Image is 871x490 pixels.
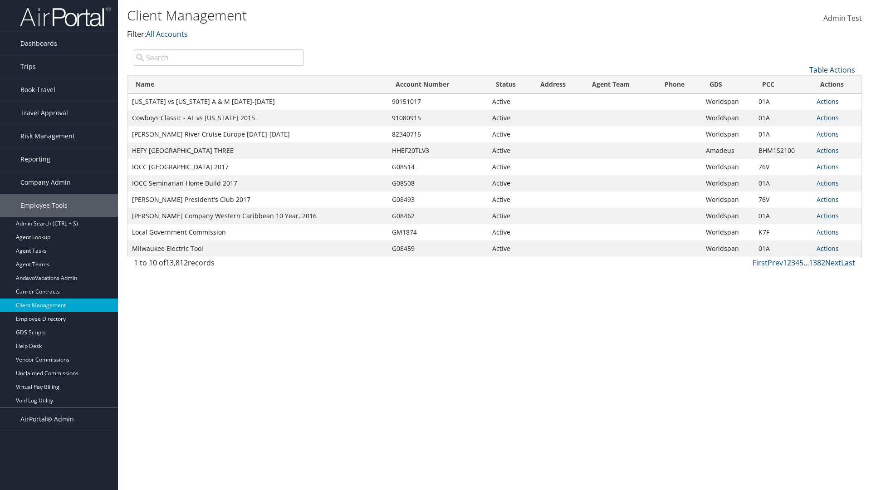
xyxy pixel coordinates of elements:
th: Actions [812,76,861,93]
th: Account Number: activate to sort column ascending [387,76,488,93]
td: G08462 [387,208,488,224]
td: Worldspan [701,126,754,142]
span: Risk Management [20,125,75,147]
td: 76V [754,159,812,175]
th: Address [532,76,584,93]
a: Actions [817,130,839,138]
a: Actions [817,195,839,204]
a: Actions [817,211,839,220]
td: [PERSON_NAME] River Cruise Europe [DATE]-[DATE] [127,126,387,142]
td: Cowboys Classic - AL vs [US_STATE] 2015 [127,110,387,126]
td: Worldspan [701,208,754,224]
td: 91080915 [387,110,488,126]
input: Search [134,49,304,66]
a: Next [825,258,841,268]
span: Travel Approval [20,102,68,124]
a: Actions [817,244,839,253]
td: Active [488,93,533,110]
h1: Client Management [127,6,617,25]
th: Agent Team [584,76,656,93]
td: IOCC Seminarian Home Build 2017 [127,175,387,191]
a: 2 [787,258,791,268]
a: 1 [783,258,787,268]
td: IOCC [GEOGRAPHIC_DATA] 2017 [127,159,387,175]
a: Actions [817,228,839,236]
span: 13,812 [166,258,188,268]
a: 4 [795,258,799,268]
td: [US_STATE] vs [US_STATE] A & M [DATE]-[DATE] [127,93,387,110]
td: 01A [754,93,812,110]
td: Local Government Commission [127,224,387,240]
td: Milwaukee Electric Tool [127,240,387,257]
td: Worldspan [701,159,754,175]
span: Admin Test [823,13,862,23]
a: Actions [817,113,839,122]
span: … [803,258,809,268]
td: Active [488,110,533,126]
span: AirPortal® Admin [20,408,74,431]
a: All Accounts [146,29,188,39]
td: 01A [754,126,812,142]
td: Active [488,175,533,191]
td: Worldspan [701,191,754,208]
span: Dashboards [20,32,57,55]
a: Actions [817,97,839,106]
a: Actions [817,162,839,171]
td: 01A [754,110,812,126]
td: 90151017 [387,93,488,110]
td: Worldspan [701,93,754,110]
a: 5 [799,258,803,268]
a: First [753,258,768,268]
a: Actions [817,179,839,187]
a: Actions [817,146,839,155]
td: Amadeus [701,142,754,159]
td: Active [488,142,533,159]
td: 82340716 [387,126,488,142]
span: Reporting [20,148,50,171]
a: Last [841,258,855,268]
td: Active [488,191,533,208]
span: Book Travel [20,78,55,101]
td: Worldspan [701,110,754,126]
th: Name: activate to sort column descending [127,76,387,93]
th: Status: activate to sort column ascending [488,76,533,93]
td: Active [488,224,533,240]
td: 01A [754,240,812,257]
td: Active [488,240,533,257]
td: G08514 [387,159,488,175]
img: airportal-logo.png [20,6,111,27]
td: Active [488,159,533,175]
td: [PERSON_NAME] President's Club 2017 [127,191,387,208]
td: GM1874 [387,224,488,240]
span: Company Admin [20,171,71,194]
a: 1382 [809,258,825,268]
td: K7F [754,224,812,240]
td: Worldspan [701,175,754,191]
a: Admin Test [823,5,862,33]
td: HHEF20TLV3 [387,142,488,159]
span: Employee Tools [20,194,68,217]
a: Prev [768,258,783,268]
td: G08508 [387,175,488,191]
td: 01A [754,175,812,191]
td: G08459 [387,240,488,257]
td: Worldspan [701,240,754,257]
th: PCC [754,76,812,93]
th: Phone [656,76,701,93]
span: Trips [20,55,36,78]
td: 01A [754,208,812,224]
a: Table Actions [809,65,855,75]
td: Worldspan [701,224,754,240]
th: GDS [701,76,754,93]
td: G08493 [387,191,488,208]
p: Filter: [127,29,617,40]
td: Active [488,126,533,142]
td: Active [488,208,533,224]
td: [PERSON_NAME] Company Western Caribbean 10 Year, 2016 [127,208,387,224]
td: HEFY [GEOGRAPHIC_DATA] THREE [127,142,387,159]
td: 76V [754,191,812,208]
td: BHM1S2100 [754,142,812,159]
div: 1 to 10 of records [134,257,304,273]
a: 3 [791,258,795,268]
